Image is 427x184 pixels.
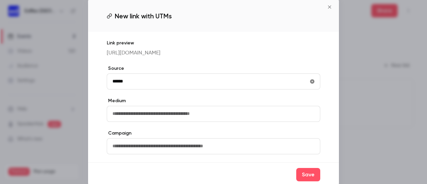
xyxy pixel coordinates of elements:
[107,98,320,104] label: Medium
[107,65,320,72] label: Source
[107,49,320,57] p: [URL][DOMAIN_NAME]
[296,168,320,181] button: Save
[107,40,320,46] p: Link preview
[323,0,336,14] button: Close
[307,76,318,87] button: utmSource
[115,11,172,21] span: New link with UTMs
[107,130,320,137] label: Campaign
